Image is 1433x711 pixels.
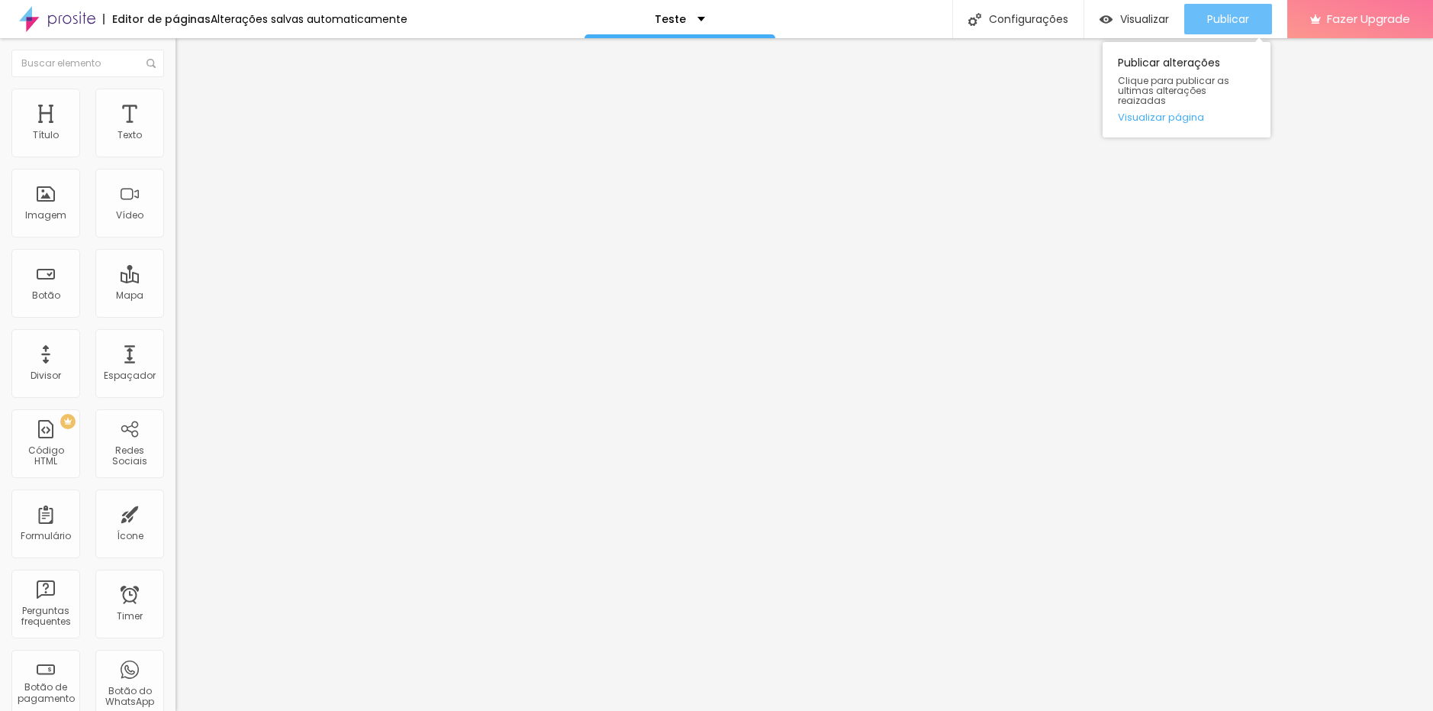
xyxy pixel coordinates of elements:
[655,14,686,24] p: Teste
[31,370,61,381] div: Divisor
[147,59,156,68] img: Icone
[116,290,143,301] div: Mapa
[1327,12,1410,25] span: Fazer Upgrade
[1184,4,1272,34] button: Publicar
[1207,13,1249,25] span: Publicar
[99,445,159,467] div: Redes Sociais
[1084,4,1184,34] button: Visualizar
[15,606,76,628] div: Perguntas frequentes
[1100,13,1113,26] img: view-1.svg
[15,445,76,467] div: Código HTML
[21,531,71,541] div: Formulário
[117,531,143,541] div: Ícone
[25,210,66,221] div: Imagem
[11,50,164,77] input: Buscar elemento
[1103,42,1270,137] div: Publicar alterações
[1118,76,1255,106] span: Clique para publicar as ultimas alterações reaizadas
[176,38,1433,711] iframe: Editor
[99,686,159,708] div: Botão do WhatsApp
[32,290,60,301] div: Botão
[15,682,76,704] div: Botão de pagamento
[103,14,211,24] div: Editor de páginas
[118,130,142,141] div: Texto
[1120,13,1169,25] span: Visualizar
[1118,112,1255,122] a: Visualizar página
[116,210,143,221] div: Vídeo
[117,611,143,622] div: Timer
[33,130,59,141] div: Título
[968,13,981,26] img: Icone
[104,370,156,381] div: Espaçador
[211,14,407,24] div: Alterações salvas automaticamente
